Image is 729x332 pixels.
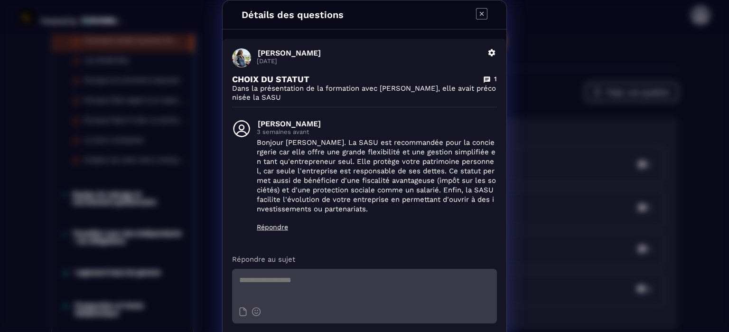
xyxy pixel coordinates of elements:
p: [PERSON_NAME] [258,48,482,57]
p: Bonjour [PERSON_NAME]. La SASU est recommandée pour la conciergerie car elle offre une grande fle... [257,138,497,214]
p: Répondre [257,223,497,231]
p: Répondre au sujet [232,255,497,264]
p: [DATE] [257,57,482,65]
p: [PERSON_NAME] [258,119,497,128]
p: 1 [494,75,497,84]
p: 3 semaines avant [257,128,497,135]
p: CHOIX DU STATUT [232,74,309,84]
p: Dans la présentation de la formation avec [PERSON_NAME], elle avait préconisée la SASU [232,84,497,102]
h4: Détails des questions [242,9,344,20]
